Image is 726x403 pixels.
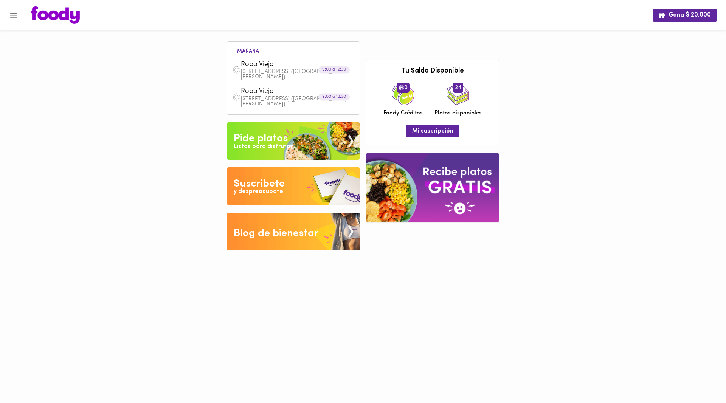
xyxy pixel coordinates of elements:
span: Platos disponibles [434,109,482,117]
span: Foody Créditos [383,109,423,117]
span: Ropa Vieja [241,60,328,69]
img: referral-banner.png [366,153,499,222]
p: [STREET_ADDRESS] ([GEOGRAPHIC_DATA][PERSON_NAME]) [241,69,354,80]
img: Blog de bienestar [227,213,360,250]
span: Mi suscripción [412,128,453,135]
div: Pide platos [234,131,288,146]
div: Blog de bienestar [234,226,319,241]
span: 0 [397,83,410,93]
img: credits-package.png [392,83,414,105]
li: mañana [231,47,265,54]
span: Ropa Vieja [241,87,328,96]
img: dish.png [233,66,241,74]
button: Menu [5,6,23,25]
span: 24 [453,83,463,93]
img: icon_dishes.png [447,83,469,105]
button: Gana $ 20.000 [653,9,717,21]
img: dish.png [233,93,241,101]
img: Pide un Platos [227,122,360,160]
p: [STREET_ADDRESS] ([GEOGRAPHIC_DATA][PERSON_NAME]) [241,96,354,107]
button: Mi suscripción [406,125,459,137]
div: 9:00 a 12:30 [318,66,350,74]
img: foody-creditos.png [399,85,404,90]
div: Listos para disfrutar [234,142,293,151]
div: Suscribete [234,176,285,191]
span: Gana $ 20.000 [659,12,711,19]
div: 9:00 a 12:30 [318,93,350,100]
iframe: Messagebird Livechat Widget [682,359,718,395]
img: logo.png [31,6,80,24]
h3: Tu Saldo Disponible [372,68,493,75]
img: Disfruta bajar de peso [227,167,360,205]
div: y despreocupate [234,187,283,196]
